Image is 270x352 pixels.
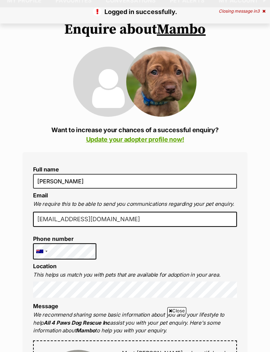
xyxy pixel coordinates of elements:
[33,192,48,199] label: Email
[7,317,263,348] iframe: Advertisement
[7,7,263,16] p: Logged in successfully.
[22,21,247,38] h1: Enquire about
[33,166,237,172] label: Full name
[126,47,197,117] img: Mambo
[86,136,184,143] a: Update your adopter profile now!
[33,244,50,259] div: Australia: +61
[257,8,259,14] span: 3
[33,271,237,279] p: This helps us match you with pets that are available for adoption in your area.
[219,9,265,14] div: Closing message in
[33,174,237,189] input: E.g. Jimmy Chew
[33,263,57,270] label: Location
[22,125,247,144] p: Want to increase your chances of a successful enquiry?
[33,303,58,310] label: Message
[167,307,186,314] span: Close
[157,21,206,38] a: Mambo
[33,311,237,335] p: We recommend sharing some basic information about you and your lifestyle to help assist you with ...
[33,236,96,242] label: Phone number
[33,200,237,208] p: We require this to be able to send you communications regarding your pet enquiry.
